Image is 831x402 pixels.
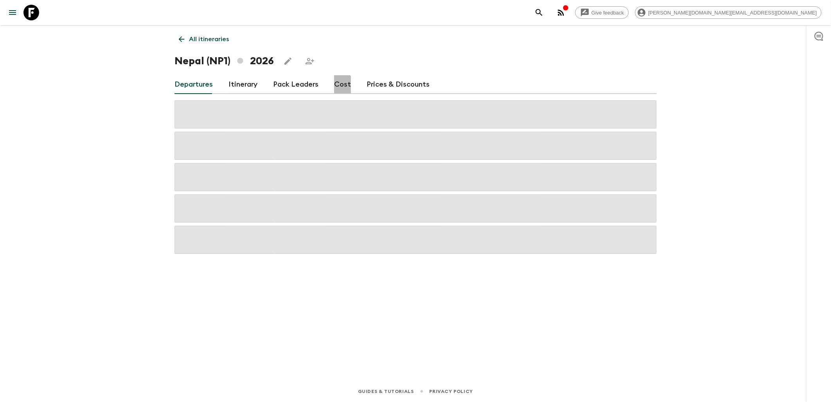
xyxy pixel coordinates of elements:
p: All itineraries [189,34,229,44]
div: [PERSON_NAME][DOMAIN_NAME][EMAIL_ADDRESS][DOMAIN_NAME] [635,6,822,19]
button: search adventures [531,5,547,20]
a: Privacy Policy [430,387,473,396]
button: menu [5,5,20,20]
span: [PERSON_NAME][DOMAIN_NAME][EMAIL_ADDRESS][DOMAIN_NAME] [644,10,821,16]
a: Give feedback [575,6,629,19]
span: Give feedback [587,10,628,16]
a: Guides & Tutorials [358,387,414,396]
span: Share this itinerary [302,53,318,69]
a: Itinerary [228,75,257,94]
a: Cost [334,75,351,94]
a: All itineraries [174,31,233,47]
a: Pack Leaders [273,75,318,94]
h1: Nepal (NP1) 2026 [174,53,274,69]
button: Edit this itinerary [280,53,296,69]
a: Departures [174,75,213,94]
a: Prices & Discounts [367,75,430,94]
